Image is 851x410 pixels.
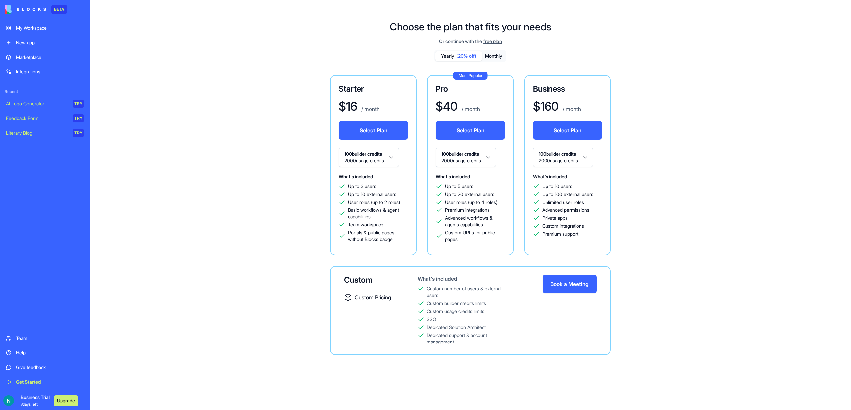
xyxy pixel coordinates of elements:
div: Marketplace [16,54,84,61]
span: Basic workflows & agent capabilities [348,207,408,220]
button: Monthly [482,51,505,61]
button: Select Plan [339,121,408,140]
div: TRY [73,100,84,108]
h3: Pro [436,84,505,94]
h1: Choose the plan that fits your needs [390,21,551,33]
span: Private apps [542,215,568,221]
span: What's included [436,174,470,179]
span: Recent [2,89,88,94]
span: free plan [483,38,502,45]
div: Integrations [16,68,84,75]
a: Give feedback [2,361,88,374]
div: Team [16,335,84,342]
span: Up to 20 external users [445,191,494,198]
h1: $ 40 [436,100,458,113]
div: TRY [73,129,84,137]
a: Feedback FormTRY [2,112,88,125]
button: Select Plan [533,121,602,140]
button: Select Plan [436,121,505,140]
p: / month [561,105,581,113]
a: Team [2,332,88,345]
div: Custom number of users & external users [427,285,510,299]
button: Book a Meeting [543,275,597,293]
div: Help [16,349,84,356]
span: User roles (up to 2 roles) [348,199,400,205]
div: Get Started [16,379,84,385]
div: BETA [51,5,67,14]
h1: $ 160 [533,100,559,113]
a: Get Started [2,375,88,389]
span: Portals & public pages without Blocks badge [348,229,408,243]
span: What's included [339,174,373,179]
span: Up to 3 users [348,183,376,190]
span: Or continue with the [439,38,482,45]
div: TRY [73,114,84,122]
a: BETA [5,5,67,14]
span: What's included [533,174,567,179]
span: Custom integrations [542,223,584,229]
span: Advanced workflows & agents capabilities [445,215,505,228]
span: Up to 5 users [445,183,473,190]
div: Give feedback [16,364,84,371]
button: Upgrade [54,395,78,406]
div: Dedicated support & account management [427,332,510,345]
span: Custom Pricing [355,293,391,301]
span: Team workspace [348,221,383,228]
span: 7 days left [21,402,38,407]
span: Custom URLs for public pages [445,229,505,243]
div: Most Popular [453,72,488,80]
h1: $ 16 [339,100,357,113]
a: Marketplace [2,51,88,64]
div: Custom usage credits limits [427,308,484,315]
div: My Workspace [16,25,84,31]
div: Dedicated Solution Architect [427,324,486,331]
a: My Workspace [2,21,88,35]
span: User roles (up to 4 roles) [445,199,497,205]
div: Literary Blog [6,130,68,136]
img: ACg8ocLP44p0AVc1uAgun7FTCOz6rvd4NXSkXbd1wg8p2Kav6nXW8g=s96-c [3,395,14,406]
h3: Business [533,84,602,94]
a: Help [2,346,88,359]
div: AI Logo Generator [6,100,68,107]
a: Integrations [2,65,88,78]
span: Business Trial [21,394,50,407]
span: Unlimited user roles [542,199,584,205]
span: (20% off) [456,53,476,59]
div: New app [16,39,84,46]
a: AI Logo GeneratorTRY [2,97,88,110]
a: New app [2,36,88,49]
span: Premium support [542,231,578,237]
div: Feedback Form [6,115,68,122]
div: SSO [427,316,436,323]
span: Up to 10 users [542,183,572,190]
span: Premium integrations [445,207,490,213]
img: logo [5,5,46,14]
p: / month [460,105,480,113]
div: Custom [344,275,396,285]
button: Yearly [435,51,482,61]
div: What's included [418,275,510,283]
p: / month [360,105,380,113]
span: Advanced permissions [542,207,589,213]
h3: Starter [339,84,408,94]
div: Custom builder credits limits [427,300,486,307]
span: Up to 10 external users [348,191,396,198]
span: Up to 100 external users [542,191,593,198]
a: Literary BlogTRY [2,126,88,140]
